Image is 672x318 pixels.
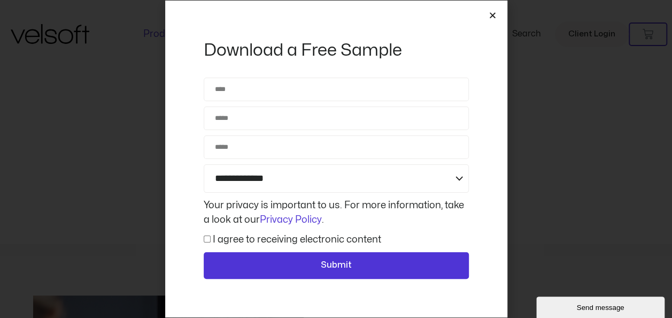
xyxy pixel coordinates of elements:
a: Close [489,11,497,19]
button: Submit [204,252,469,279]
div: Your privacy is important to us. For more information, take a look at our . [201,198,472,227]
a: Privacy Policy [260,215,322,224]
span: Submit [321,259,352,272]
label: I agree to receiving electronic content [213,235,381,244]
h2: Download a Free Sample [204,39,469,62]
iframe: chat widget [536,294,667,318]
